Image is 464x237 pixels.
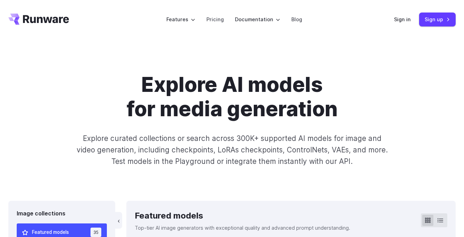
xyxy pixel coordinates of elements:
a: Blog [291,15,302,23]
div: Featured models [135,209,350,222]
label: Features [166,15,195,23]
div: Image collections [17,209,107,218]
label: Documentation [235,15,280,23]
span: Featured models [32,229,69,236]
p: Explore curated collections or search across 300K+ supported AI models for image and video genera... [76,133,389,167]
span: 35 [91,228,101,237]
a: Go to / [8,14,69,25]
button: ‹ [115,212,122,229]
h1: Explore AI models for media generation [53,72,411,121]
p: Top-tier AI image generators with exceptional quality and advanced prompt understanding. [135,224,350,232]
a: Sign up [419,13,456,26]
a: Pricing [206,15,224,23]
a: Sign in [394,15,411,23]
